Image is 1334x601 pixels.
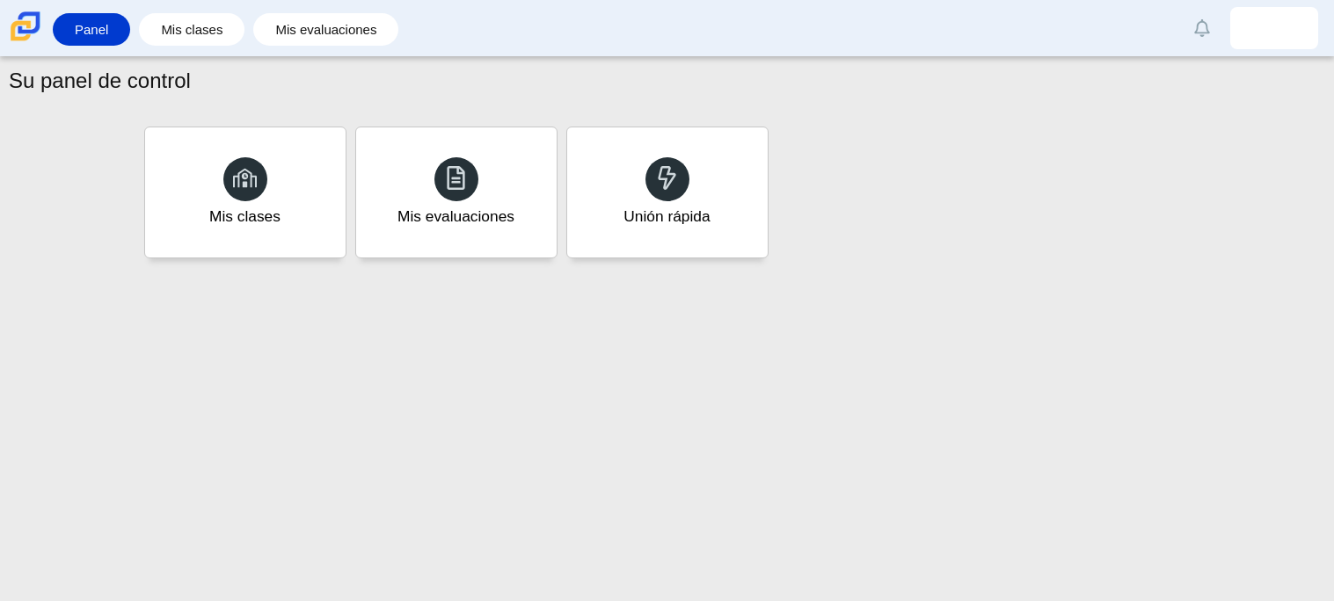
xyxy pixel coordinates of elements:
a: Mis clases [144,127,346,258]
a: Mis clases [148,13,236,46]
a: Panel [62,13,121,46]
font: Unión rápida [623,207,710,225]
a: Escuela Carmen de Ciencia y Tecnología [7,33,44,47]
font: Mis evaluaciones [275,22,376,37]
font: Mis evaluaciones [397,207,514,225]
font: Su panel de control [9,69,191,92]
img: Escuela Carmen de Ciencia y Tecnología [7,8,44,45]
a: yangel.febuscaban.OwashC [1230,7,1318,49]
font: Mis clases [209,207,281,225]
a: Mis evaluaciones [355,127,558,258]
a: Alertas [1183,9,1221,47]
img: yangel.febuscaban.OwashC [1260,14,1288,42]
font: Mis clases [161,22,222,37]
a: Mis evaluaciones [262,13,390,46]
font: Panel [75,22,108,37]
a: Unión rápida [566,127,769,258]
